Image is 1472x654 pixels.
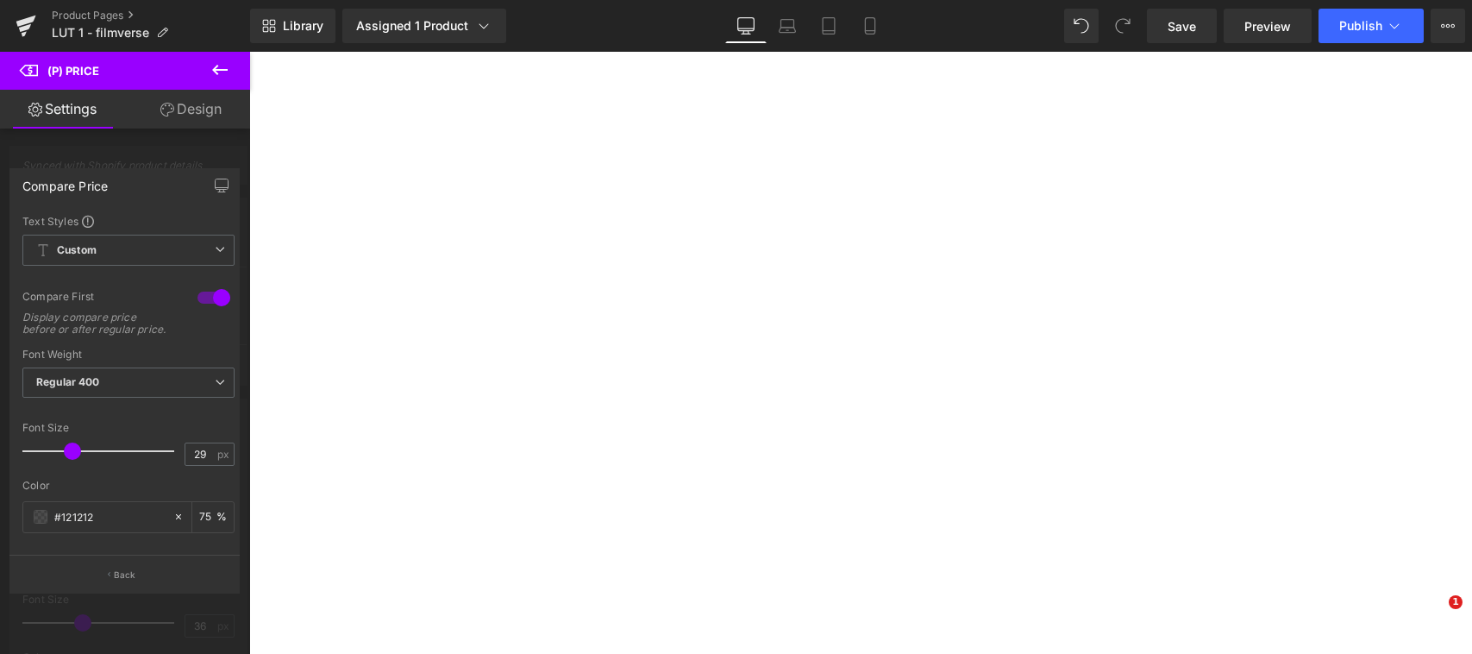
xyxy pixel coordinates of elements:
span: Publish [1339,19,1382,33]
a: Mobile [849,9,891,43]
span: Save [1168,17,1196,35]
button: Back [9,555,240,594]
div: Compare Price [22,169,108,193]
button: Undo [1064,9,1099,43]
div: Color [22,480,235,492]
div: Assigned 1 Product [356,17,492,35]
span: px [217,449,232,460]
div: Font Size [22,422,235,434]
div: Price Gaps [22,553,235,565]
p: Back [114,569,136,582]
button: Redo [1106,9,1140,43]
b: Custom [57,243,97,258]
span: Preview [1244,17,1291,35]
button: Publish [1319,9,1424,43]
span: 1 [1449,595,1463,609]
div: Font Weight [22,349,235,361]
div: Display compare price before or after regular price. [22,311,178,336]
a: Desktop [725,9,767,43]
span: Library [283,18,323,34]
span: LUT 1 - filmverse [52,26,149,40]
input: Color [54,507,165,526]
b: Regular 400 [36,375,100,388]
div: Compare First [22,290,180,308]
div: % [192,502,234,532]
a: Design [128,90,254,129]
a: Laptop [767,9,808,43]
a: New Library [250,9,335,43]
button: More [1431,9,1465,43]
a: Product Pages [52,9,250,22]
a: Preview [1224,9,1312,43]
div: Text Styles [22,214,235,228]
span: (P) Price [47,64,99,78]
a: Tablet [808,9,849,43]
iframe: Intercom live chat [1413,595,1455,637]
